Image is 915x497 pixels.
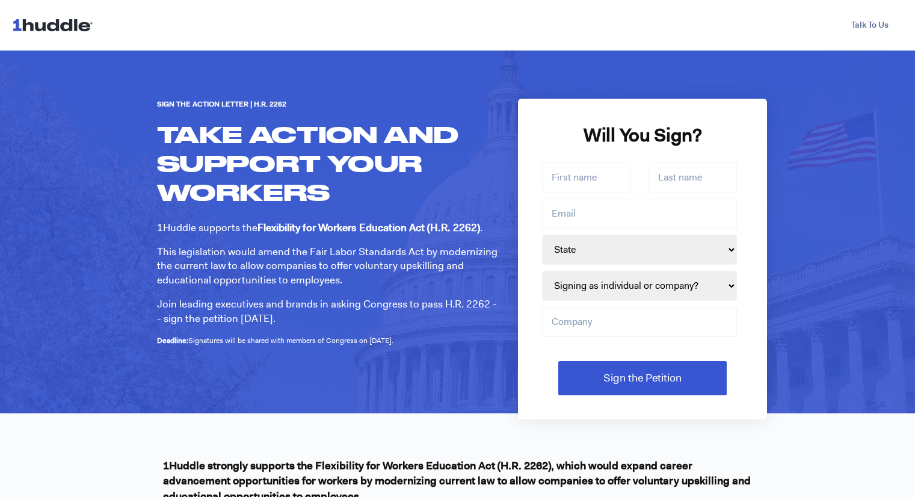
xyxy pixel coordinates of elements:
[542,123,743,148] h2: Will You Sign?
[649,162,737,193] input: Last name
[157,120,501,206] h1: TAKE ACTION AND SUPPORT YOUR WORKERS
[110,14,903,36] div: Navigation Menu
[157,221,501,235] p: 1Huddle supports the .
[157,336,501,346] p: Signatures will be shared with members of Congress on [DATE].
[542,162,630,193] input: First name
[157,99,501,110] h6: Sign the Action Letter | H.R. 2262
[157,336,188,345] strong: Deadline:
[157,245,501,288] p: This legislation would amend the Fair Labor Standards Act by modernizing the current law to allow...
[558,361,727,395] input: Sign the Petition
[12,13,98,36] img: 1huddle
[542,307,737,337] input: Company
[257,221,480,234] strong: Flexibility for Workers Education Act (H.R. 2262)
[542,199,737,229] input: Email
[837,14,903,36] a: Talk To Us
[157,297,501,326] p: Join leading executives and brands in asking Congress to pass H.R. 2262 -- sign the petition [DATE].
